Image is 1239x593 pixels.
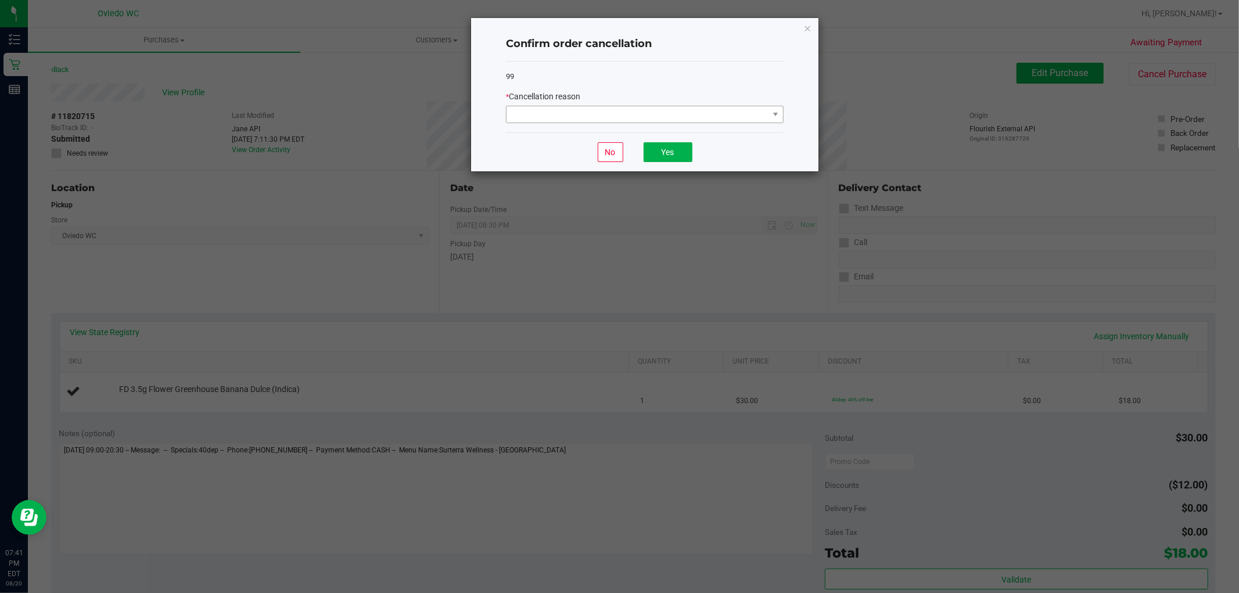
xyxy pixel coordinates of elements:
span: 99 [506,72,514,81]
button: Yes [644,142,692,162]
h4: Confirm order cancellation [506,37,784,52]
button: No [598,142,623,162]
iframe: Resource center [12,500,46,535]
span: Cancellation reason [509,92,580,101]
button: Close [803,21,811,35]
